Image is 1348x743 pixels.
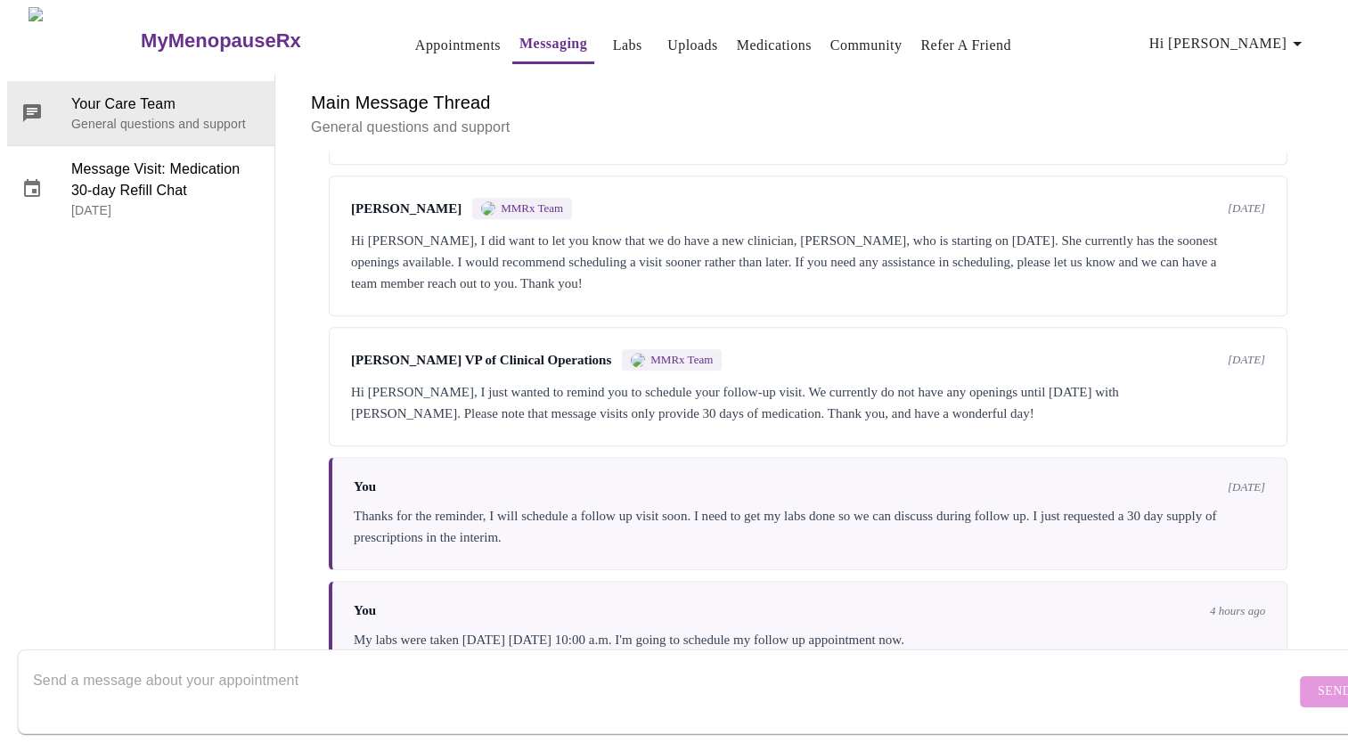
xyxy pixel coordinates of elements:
a: Labs [613,33,642,58]
div: My labs were taken [DATE] [DATE] 10:00 a.m. I'm going to schedule my follow up appointment now. [354,629,1265,650]
a: Appointments [415,33,501,58]
div: Your Care TeamGeneral questions and support [7,81,274,145]
span: [DATE] [1228,353,1265,367]
img: MMRX [481,201,495,216]
span: [DATE] [1228,480,1265,494]
button: Hi [PERSON_NAME] [1142,26,1315,61]
button: Appointments [408,28,508,63]
a: Uploads [667,33,718,58]
div: Hi [PERSON_NAME], I did want to let you know that we do have a new clinician, [PERSON_NAME], who ... [351,230,1265,294]
h6: Main Message Thread [311,88,1305,117]
a: Medications [737,33,812,58]
button: Community [823,28,910,63]
button: Labs [599,28,656,63]
button: Messaging [512,26,594,64]
span: [PERSON_NAME] [351,201,462,216]
button: Uploads [660,28,725,63]
div: Thanks for the reminder, I will schedule a follow up visit soon. I need to get my labs done so we... [354,505,1265,548]
a: Refer a Friend [920,33,1011,58]
button: Refer a Friend [913,28,1018,63]
img: MyMenopauseRx Logo [29,7,139,74]
span: Message Visit: Medication 30-day Refill Chat [71,159,260,201]
span: [DATE] [1228,201,1265,216]
p: General questions and support [71,115,260,133]
p: General questions and support [311,117,1305,138]
p: [DATE] [71,201,260,219]
a: Messaging [519,31,587,56]
div: Hi [PERSON_NAME], I just wanted to remind you to schedule your follow-up visit. We currently do n... [351,381,1265,424]
span: MMRx Team [650,353,713,367]
span: MMRx Team [501,201,563,216]
div: Message Visit: Medication 30-day Refill Chat[DATE] [7,146,274,232]
img: MMRX [631,353,645,367]
span: You [354,479,376,494]
a: Community [830,33,903,58]
a: MyMenopauseRx [139,10,372,72]
span: You [354,603,376,618]
span: [PERSON_NAME] VP of Clinical Operations [351,353,611,368]
button: Medications [730,28,819,63]
textarea: Send a message about your appointment [33,663,1295,720]
h3: MyMenopauseRx [141,29,301,53]
span: Your Care Team [71,94,260,115]
span: 4 hours ago [1210,604,1265,618]
span: Hi [PERSON_NAME] [1149,31,1308,56]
